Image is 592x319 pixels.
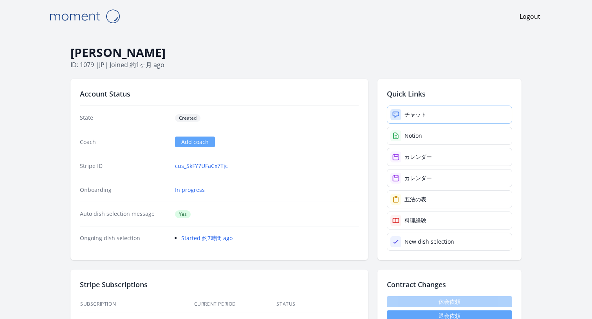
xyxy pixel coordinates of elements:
dt: Onboarding [80,186,169,194]
a: cus_SkFY7UFaCx7Tjc [175,162,228,170]
div: 五法の表 [404,195,426,203]
a: 料理経験 [387,211,512,230]
a: Add coach [175,137,215,147]
div: New dish selection [404,238,454,246]
a: Notion [387,127,512,145]
dt: State [80,114,169,122]
a: チャット [387,106,512,124]
a: カレンダー [387,148,512,166]
img: Moment [45,6,124,26]
dt: Coach [80,138,169,146]
span: Yes [175,210,191,218]
div: チャット [404,111,426,118]
div: カレンダー [404,174,432,182]
div: Notion [404,132,422,140]
dt: Ongoing dish selection [80,234,169,242]
h2: Stripe Subscriptions [80,279,359,290]
th: Current Period [194,296,276,312]
a: 五法の表 [387,190,512,208]
a: Logout [520,12,540,21]
span: Created [175,114,200,122]
a: New dish selection [387,233,512,251]
dt: Auto dish selection message [80,210,169,218]
th: Subscription [80,296,194,312]
a: Started 約7時間 ago [181,234,233,242]
a: In progress [175,186,205,194]
h2: Contract Changes [387,279,512,290]
h1: [PERSON_NAME] [70,45,522,60]
p: ID: 1079 | | Joined 約1ヶ月 ago [70,60,522,69]
th: Status [276,296,359,312]
h2: Quick Links [387,88,512,99]
dt: Stripe ID [80,162,169,170]
div: カレンダー [404,153,432,161]
span: 休会依頼 [387,296,512,307]
a: カレンダー [387,169,512,187]
h2: Account Status [80,88,359,99]
div: 料理経験 [404,217,426,224]
span: jp [99,60,105,69]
